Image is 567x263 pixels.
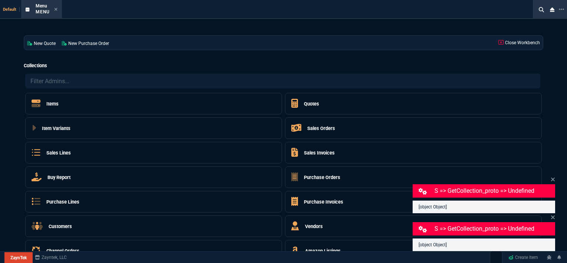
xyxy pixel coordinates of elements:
h5: Amazon Listings [305,247,341,254]
h5: Items [46,100,59,107]
h5: Vendors [305,223,323,230]
h5: Sales Orders [307,125,335,132]
p: Menu [36,9,50,15]
a: Create Item [505,252,541,263]
h5: Quotes [304,100,319,107]
a: msbcCompanyName [33,254,69,261]
p: S => getCollection_proto => undefined [435,186,554,195]
a: New Purchase Order [59,36,112,50]
input: Filter Admins... [25,74,540,88]
a: Close Workbench [495,36,543,50]
h5: Collections [24,62,543,69]
h5: Customers [49,223,72,230]
nx-icon: Close Tab [54,7,58,13]
a: New Quote [24,36,59,50]
h5: Channel Orders [46,247,79,254]
h5: Buy Report [47,174,71,181]
nx-icon: Search [536,5,547,14]
h5: Sales Lines [46,149,71,156]
p: [object Object] [419,204,549,210]
h5: Sales Invoices [304,149,335,156]
h5: Item Variants [42,125,71,132]
nx-icon: Open New Tab [559,6,564,13]
span: Default [3,7,20,12]
h5: Purchase Invoices [304,198,343,205]
p: [object Object] [419,241,549,248]
p: S => getCollection_proto => undefined [435,224,554,233]
nx-icon: Close Workbench [547,5,557,14]
span: Menu [36,3,47,9]
h5: Purchase Orders [304,174,340,181]
h5: Purchase Lines [46,198,79,205]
